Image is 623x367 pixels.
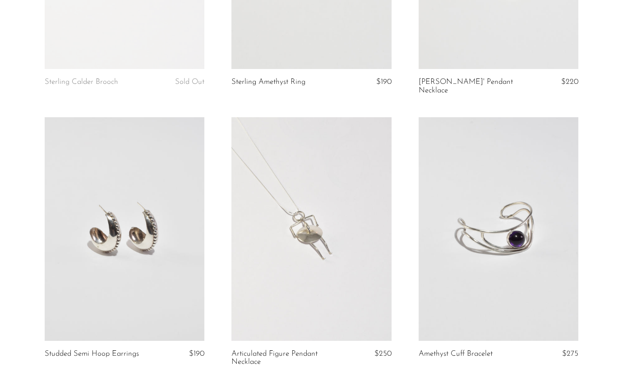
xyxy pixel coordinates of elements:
span: $220 [561,78,578,86]
span: $190 [189,350,204,358]
span: Sold Out [175,78,204,86]
span: $275 [562,350,578,358]
a: Sterling Amethyst Ring [231,78,305,86]
span: $190 [376,78,392,86]
span: $250 [374,350,392,358]
a: Sterling Calder Brooch [45,78,118,86]
a: Amethyst Cuff Bracelet [419,350,493,358]
a: [PERSON_NAME]' Pendant Necklace [419,78,525,95]
a: Studded Semi Hoop Earrings [45,350,139,358]
a: Articulated Figure Pendant Necklace [231,350,338,367]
